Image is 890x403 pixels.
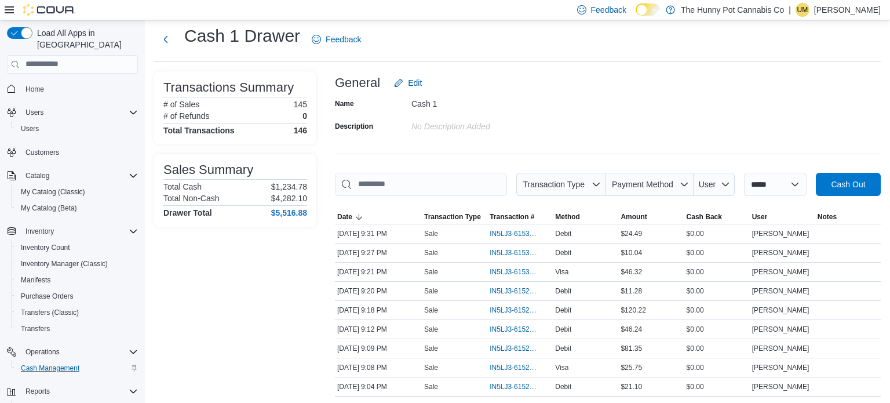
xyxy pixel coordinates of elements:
[2,344,143,360] button: Operations
[16,322,138,336] span: Transfers
[21,364,79,373] span: Cash Management
[16,122,138,136] span: Users
[335,210,422,224] button: Date
[335,380,422,394] div: [DATE] 9:04 PM
[12,321,143,337] button: Transfers
[424,363,438,372] p: Sale
[163,100,199,109] h6: # of Sales
[684,342,750,355] div: $0.00
[424,325,438,334] p: Sale
[21,308,79,317] span: Transfers (Classic)
[490,229,539,238] span: IN5LJ3-6153083
[555,306,571,315] span: Debit
[21,292,74,301] span: Purchase Orders
[523,180,585,189] span: Transaction Type
[621,363,642,372] span: $25.75
[326,34,361,45] span: Feedback
[424,212,481,222] span: Transaction Type
[684,210,750,224] button: Cash Back
[684,284,750,298] div: $0.00
[12,121,143,137] button: Users
[21,224,59,238] button: Inventory
[555,363,568,372] span: Visa
[335,76,380,90] h3: General
[335,342,422,355] div: [DATE] 9:09 PM
[21,243,70,252] span: Inventory Count
[21,384,54,398] button: Reports
[21,145,138,159] span: Customers
[555,344,571,353] span: Debit
[21,275,50,285] span: Manifests
[25,347,60,357] span: Operations
[411,117,567,131] div: No Description added
[516,173,606,196] button: Transaction Type
[21,124,39,133] span: Users
[2,144,143,161] button: Customers
[12,360,143,376] button: Cash Management
[752,286,809,296] span: [PERSON_NAME]
[618,210,684,224] button: Amount
[752,306,809,315] span: [PERSON_NAME]
[16,361,84,375] a: Cash Management
[490,342,550,355] button: IN5LJ3-6152885
[684,361,750,375] div: $0.00
[621,212,647,222] span: Amount
[815,210,881,224] button: Notes
[335,303,422,317] div: [DATE] 9:18 PM
[294,126,307,135] h4: 146
[684,227,750,241] div: $0.00
[335,265,422,279] div: [DATE] 9:21 PM
[621,344,642,353] span: $81.35
[16,273,55,287] a: Manifests
[21,187,85,197] span: My Catalog (Classic)
[184,24,300,48] h1: Cash 1 Drawer
[621,382,642,391] span: $21.10
[555,325,571,334] span: Debit
[490,267,539,277] span: IN5LJ3-6153001
[621,267,642,277] span: $46.32
[21,146,64,159] a: Customers
[487,210,553,224] button: Transaction #
[335,122,373,131] label: Description
[16,185,138,199] span: My Catalog (Classic)
[16,241,138,255] span: Inventory Count
[271,194,307,203] p: $4,282.10
[21,82,138,96] span: Home
[25,387,50,396] span: Reports
[25,148,59,157] span: Customers
[684,265,750,279] div: $0.00
[796,3,809,17] div: Uldarico Maramo
[636,3,660,16] input: Dark Mode
[2,168,143,184] button: Catalog
[2,81,143,97] button: Home
[490,306,539,315] span: IN5LJ3-6152974
[163,163,253,177] h3: Sales Summary
[687,212,722,222] span: Cash Back
[422,210,487,224] button: Transaction Type
[16,289,78,303] a: Purchase Orders
[555,229,571,238] span: Debit
[25,85,44,94] span: Home
[621,229,642,238] span: $24.49
[335,322,422,336] div: [DATE] 9:12 PM
[335,99,354,108] label: Name
[163,81,294,95] h3: Transactions Summary
[684,380,750,394] div: $0.00
[163,111,209,121] h6: # of Refunds
[684,322,750,336] div: $0.00
[424,382,438,391] p: Sale
[2,104,143,121] button: Users
[16,361,138,375] span: Cash Management
[555,382,571,391] span: Debit
[553,210,618,224] button: Method
[752,229,809,238] span: [PERSON_NAME]
[21,106,48,119] button: Users
[302,111,307,121] p: 0
[555,267,568,277] span: Visa
[337,212,352,222] span: Date
[797,3,808,17] span: UM
[490,284,550,298] button: IN5LJ3-6152985
[335,361,422,375] div: [DATE] 9:08 PM
[21,324,50,333] span: Transfers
